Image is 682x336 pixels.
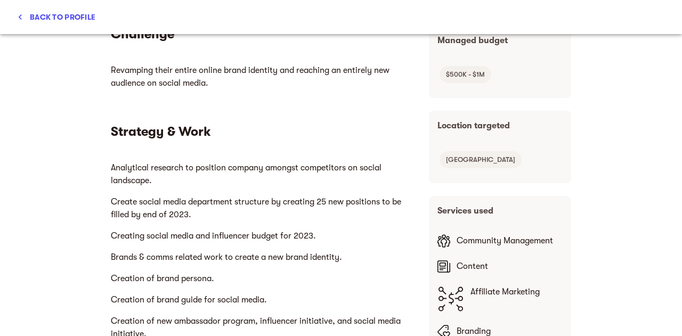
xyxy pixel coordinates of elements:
button: Back to profile [13,7,100,27]
p: Managed budget [437,34,563,47]
h5: Challenge [111,26,412,43]
span: $500K - $1M [440,68,491,81]
span: Back to profile [17,11,95,23]
h5: Strategy & Work [111,123,412,140]
p: Services used [437,204,563,217]
p: Affiliate Marketing [470,285,563,298]
p: Community Management [457,234,563,247]
p: Content [457,260,563,273]
iframe: mayple-rich-text-viewer [111,60,412,94]
p: Location targeted [437,119,563,132]
span: [GEOGRAPHIC_DATA] [440,153,522,166]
